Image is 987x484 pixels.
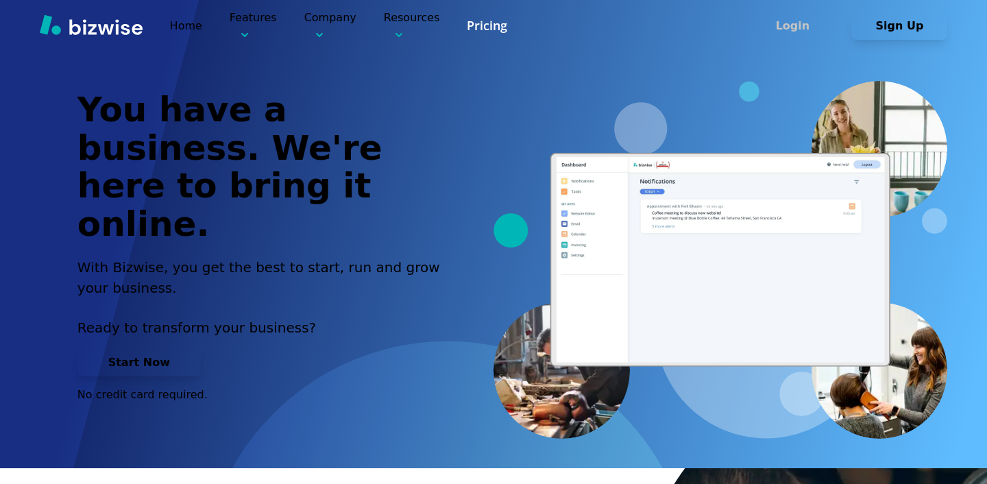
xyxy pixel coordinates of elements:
p: Ready to transform your business? [77,317,456,338]
p: Features [230,10,277,42]
p: Company [304,10,356,42]
a: Home [170,19,202,32]
button: Login [744,12,840,40]
h1: You have a business. We're here to bring it online. [77,91,456,243]
img: Bizwise Logo [40,14,143,35]
a: Sign Up [851,19,947,32]
a: Start Now [77,356,201,369]
a: Login [744,19,851,32]
p: No credit card required. [77,387,456,402]
button: Start Now [77,349,201,376]
h2: With Bizwise, you get the best to start, run and grow your business. [77,257,456,298]
button: Sign Up [851,12,947,40]
a: Pricing [467,17,507,34]
p: Resources [384,10,440,42]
